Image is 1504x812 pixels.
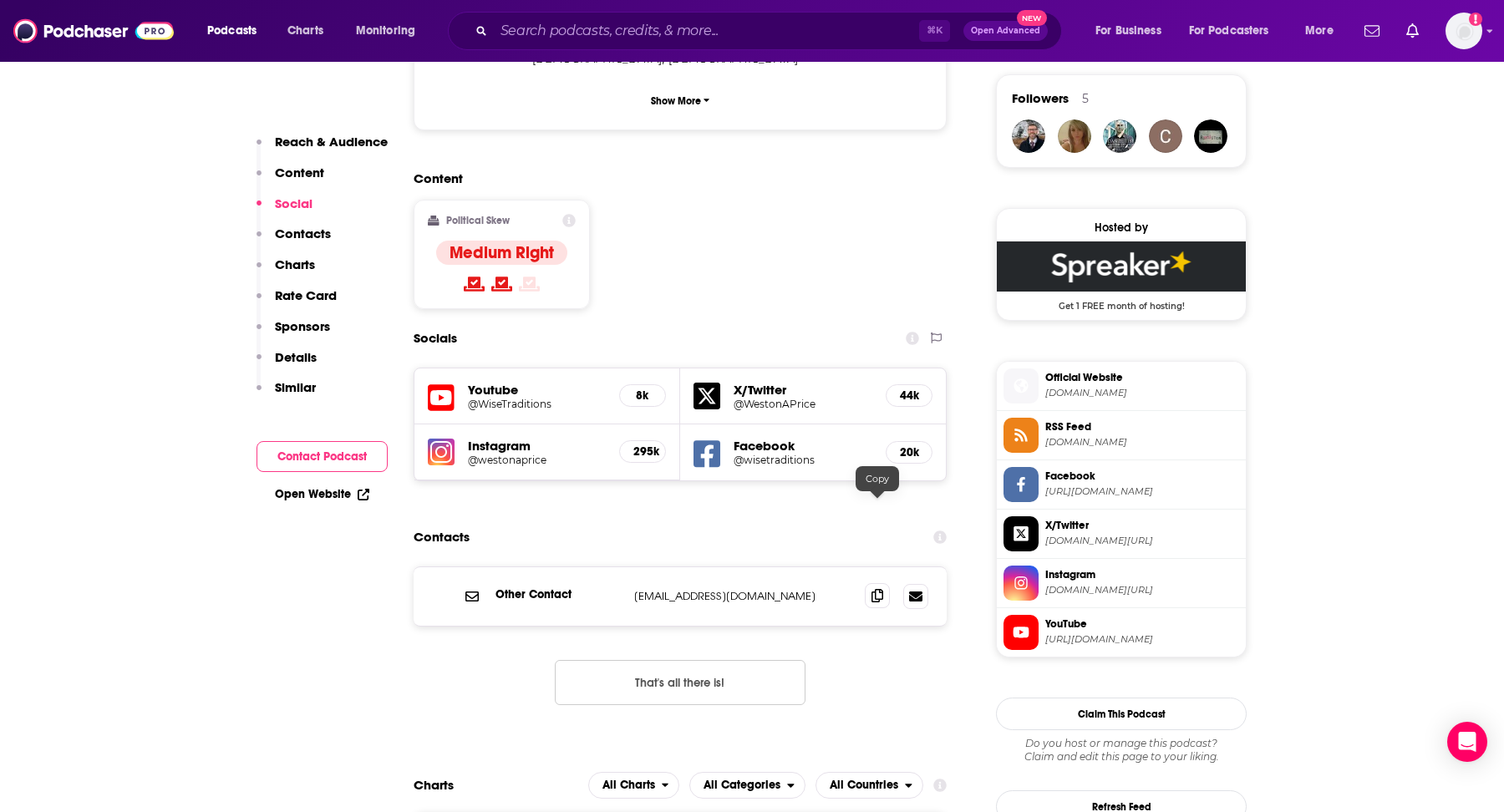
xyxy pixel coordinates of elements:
a: Instagram[DOMAIN_NAME][URL] [1004,566,1239,601]
p: Social [275,195,312,211]
a: cameroncharles789 [1149,119,1182,153]
button: Contact Podcast [257,441,388,472]
p: Rate Card [275,287,337,303]
h5: 8k [633,388,652,403]
p: Content [275,165,324,180]
span: All Countries [830,779,898,791]
button: Details [257,349,317,380]
button: Charts [257,256,315,287]
img: Podchaser - Follow, Share and Rate Podcasts [13,15,174,47]
p: Show More [651,95,701,107]
span: Logged in as TeemsPR [1446,13,1482,49]
p: Reach & Audience [275,134,388,150]
button: Nothing here. [555,660,805,705]
h2: Political Skew [446,215,510,226]
span: More [1305,19,1334,43]
span: For Podcasters [1189,19,1269,43]
img: ccox [1012,119,1045,153]
a: @WiseTraditions [468,398,606,410]
a: Spreaker Deal: Get 1 FREE month of hosting! [997,241,1246,310]
span: YouTube [1045,617,1239,632]
button: Rate Card [257,287,337,318]
p: Sponsors [275,318,330,334]
img: daniel.tisi [1103,119,1136,153]
h2: Charts [414,777,454,793]
h5: Instagram [468,438,606,454]
span: Podcasts [207,19,257,43]
button: Claim This Podcast [996,698,1247,730]
p: [EMAIL_ADDRESS][DOMAIN_NAME] [634,589,851,603]
p: Contacts [275,226,331,241]
img: insightparentcoaching [1194,119,1227,153]
span: Official Website [1045,370,1239,385]
div: Copy [856,466,899,491]
span: [DEMOGRAPHIC_DATA] [532,52,662,65]
div: Claim and edit this page to your liking. [996,737,1247,764]
span: New [1017,10,1047,26]
div: Hosted by [997,221,1246,235]
span: All Categories [704,779,780,791]
input: Search podcasts, credits, & more... [494,18,919,44]
a: RSS Feed[DOMAIN_NAME] [1004,418,1239,453]
span: RSS Feed [1045,419,1239,434]
a: X/Twitter[DOMAIN_NAME][URL] [1004,516,1239,551]
h4: Medium Right [450,242,554,263]
a: Facebook[URL][DOMAIN_NAME] [1004,467,1239,502]
span: Do you host or manage this podcast? [996,737,1247,750]
a: Show notifications dropdown [1400,17,1425,45]
span: ⌘ K [919,20,950,42]
span: Followers [1012,90,1069,106]
span: spreaker.com [1045,436,1239,449]
h2: Platforms [588,772,680,799]
img: User Profile [1446,13,1482,49]
p: Other Contact [495,587,621,601]
a: Open Website [275,487,369,501]
button: open menu [689,772,805,799]
button: Show profile menu [1446,13,1482,49]
h5: Facebook [734,438,872,454]
button: Social [257,195,312,226]
a: Show notifications dropdown [1358,17,1386,45]
h5: X/Twitter [734,382,872,398]
span: X/Twitter [1045,518,1239,533]
h5: 295k [633,444,652,459]
span: All Charts [602,779,655,791]
a: Official Website[DOMAIN_NAME] [1004,368,1239,403]
img: Code0tc [1058,119,1091,153]
span: Get 1 FREE month of hosting! [997,292,1246,312]
a: Charts [277,18,333,44]
h2: Content [414,170,933,186]
button: open menu [588,772,680,799]
span: spreaker.com [1045,387,1239,399]
span: instagram.com/westonaprice [1045,584,1239,596]
h5: @wisetraditions [734,454,872,466]
h2: Countries [816,772,923,799]
button: open menu [196,18,278,44]
button: Similar [257,379,316,410]
h5: @westonaprice [468,454,606,466]
div: 5 [1082,91,1089,106]
a: YouTube[URL][DOMAIN_NAME] [1004,615,1239,650]
span: For Business [1095,19,1161,43]
h5: 44k [900,388,918,403]
button: open menu [1293,18,1354,44]
span: Facebook [1045,469,1239,484]
img: Spreaker Deal: Get 1 FREE month of hosting! [997,241,1246,292]
button: open menu [344,18,437,44]
a: @WestonAPrice [734,398,872,410]
span: twitter.com/WestonAPrice [1045,535,1239,547]
img: iconImage [428,439,455,465]
button: Contacts [257,226,331,256]
button: open menu [1178,18,1293,44]
h5: Youtube [468,382,606,398]
div: Open Intercom Messenger [1447,722,1487,762]
span: [DEMOGRAPHIC_DATA] [668,52,798,65]
span: Charts [287,19,323,43]
button: open menu [1084,18,1182,44]
span: Instagram [1045,567,1239,582]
